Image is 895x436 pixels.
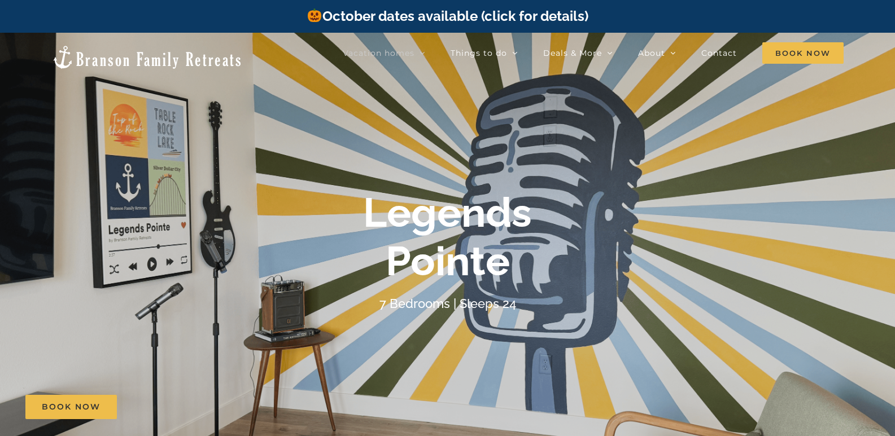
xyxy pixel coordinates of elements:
[543,49,602,57] span: Deals & More
[638,42,676,64] a: About
[638,49,665,57] span: About
[42,402,101,412] span: Book Now
[701,42,737,64] a: Contact
[308,8,321,22] img: 🎃
[343,49,414,57] span: Vacation homes
[701,49,737,57] span: Contact
[363,188,532,285] b: Legends Pointe
[343,42,425,64] a: Vacation homes
[51,45,243,70] img: Branson Family Retreats Logo
[379,296,516,311] h4: 7 Bedrooms | Sleeps 24
[343,42,844,64] nav: Main Menu
[451,42,518,64] a: Things to do
[25,395,117,419] a: Book Now
[543,42,613,64] a: Deals & More
[451,49,507,57] span: Things to do
[307,8,588,24] a: October dates available (click for details)
[762,42,844,64] span: Book Now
